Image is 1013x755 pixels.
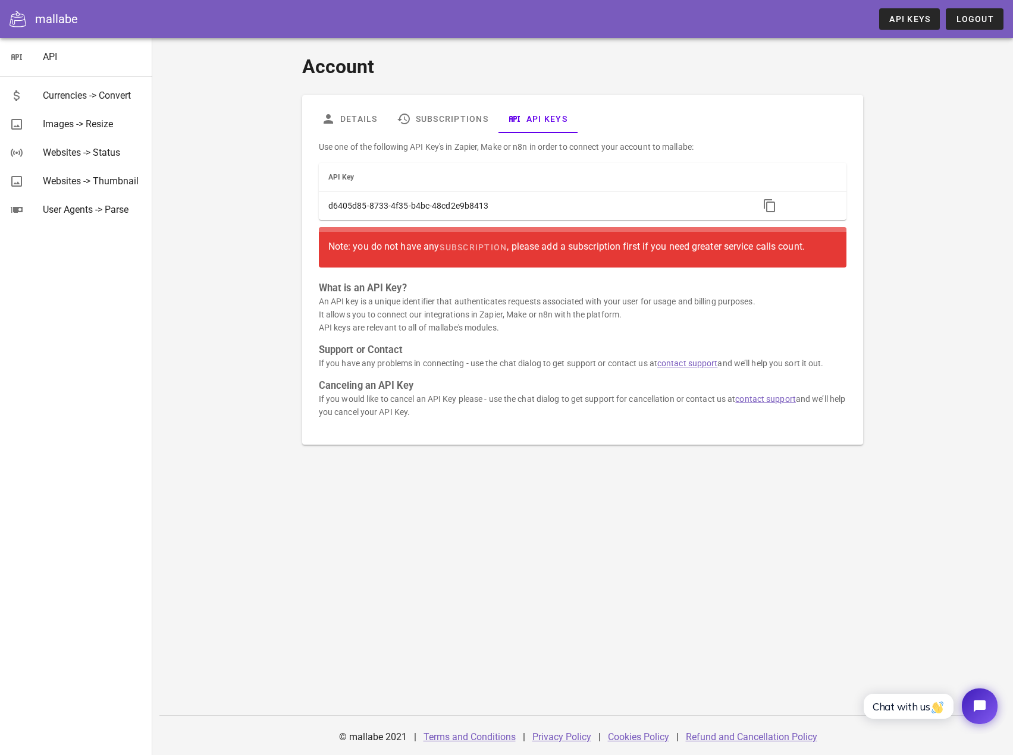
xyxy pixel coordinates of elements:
div: | [598,723,601,751]
div: | [523,723,525,751]
a: Cookies Policy [608,731,669,743]
a: API Keys [498,105,577,133]
span: Logout [955,14,994,24]
p: An API key is a unique identifier that authenticates requests associated with your user for usage... [319,295,846,334]
a: subscription [439,237,507,258]
span: subscription [439,243,507,252]
div: | [414,723,416,751]
h3: Support or Contact [319,344,846,357]
h1: Account [302,52,863,81]
a: Privacy Policy [532,731,591,743]
a: contact support [657,358,718,368]
button: Logout [946,8,1003,30]
div: Currencies -> Convert [43,90,143,101]
span: API Keys [889,14,930,24]
h3: What is an API Key? [319,282,846,295]
a: contact support [735,394,796,404]
p: Use one of the following API Key's in Zapier, Make or n8n in order to connect your account to mal... [319,140,846,153]
iframe: Tidio Chat [851,678,1008,734]
a: API Keys [879,8,940,30]
div: Images -> Resize [43,118,143,130]
div: Note: you do not have any , please add a subscription first if you need greater service calls count. [328,237,837,258]
div: API [43,51,143,62]
p: If you have any problems in connecting - use the chat dialog to get support or contact us at and ... [319,357,846,370]
a: Subscriptions [387,105,498,133]
p: If you would like to cancel an API Key please - use the chat dialog to get support for cancellati... [319,392,846,419]
div: © mallabe 2021 [332,723,414,751]
div: | [676,723,679,751]
a: Details [312,105,387,133]
div: Websites -> Thumbnail [43,175,143,187]
td: d6405d85-8733-4f35-b4bc-48cd2e9b8413 [319,191,749,220]
div: User Agents -> Parse [43,204,143,215]
div: mallabe [35,10,78,28]
h3: Canceling an API Key [319,379,846,392]
a: Refund and Cancellation Policy [686,731,817,743]
div: Websites -> Status [43,147,143,158]
th: API Key: Not sorted. Activate to sort ascending. [319,163,749,191]
a: Terms and Conditions [424,731,516,743]
span: API Key [328,173,355,181]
